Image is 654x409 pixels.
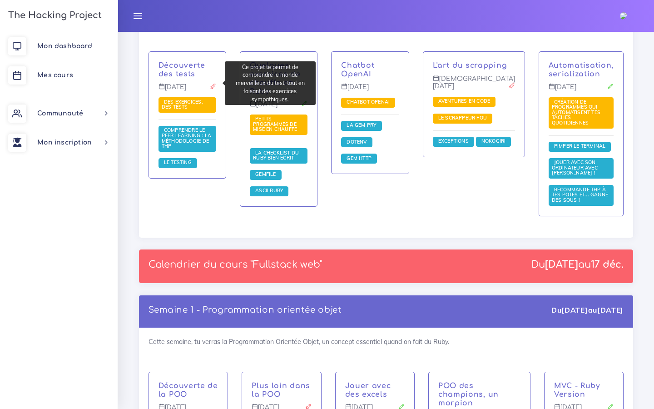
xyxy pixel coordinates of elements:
[545,259,578,270] strong: [DATE]
[551,305,624,315] div: Du au
[37,139,92,146] span: Mon inscription
[438,382,499,407] a: POO des champions, un morpion
[344,99,392,105] a: Chatbot OpenAI
[159,61,205,78] a: Découverte des tests
[162,160,194,166] a: Le testing
[253,150,299,161] a: La checklist du Ruby bien écrit
[37,110,83,117] span: Communauté
[344,122,378,128] span: La gem PRY
[162,159,194,165] span: Le testing
[253,171,278,177] span: Gemfile
[344,155,374,161] span: Gem HTTP
[5,10,102,20] h3: The Hacking Project
[341,61,374,78] a: Chatbot OpenAI
[225,61,316,105] div: Ce projet te permet de comprendre le monde merveilleux du test, tout en faisant des exercices sym...
[597,305,624,314] strong: [DATE]
[552,160,598,176] a: Jouer avec son ordinateur avec [PERSON_NAME] !
[37,72,73,79] span: Mes cours
[552,99,600,126] a: Création de programmes qui automatisent tes tâches quotidiennes
[433,61,507,70] a: L'art du scrapping
[433,75,515,97] p: [DEMOGRAPHIC_DATA][DATE]
[344,122,378,129] a: La gem PRY
[620,12,627,20] img: ebpqfojrb5gtx9aihydm.jpg
[253,115,299,132] span: Petits programmes de mise en chauffe
[479,138,508,145] a: Nokogiri
[549,83,614,98] p: [DATE]
[162,99,203,110] a: Des exercices, des tests
[253,188,285,194] a: ASCII Ruby
[436,138,471,145] a: Exceptions
[436,98,493,105] a: Aventures en code
[253,116,299,133] a: Petits programmes de mise en chauffe
[253,171,278,178] a: Gemfile
[149,259,322,270] p: Calendrier du cours "Fullstack web"
[253,187,285,194] span: ASCII Ruby
[149,305,342,314] a: Semaine 1 - Programmation orientée objet
[554,382,600,399] a: MVC - Ruby Version
[345,382,391,399] a: Jouer avec des excels
[159,83,216,98] p: [DATE]
[591,259,624,270] strong: 17 déc.
[37,43,92,50] span: Mon dashboard
[561,305,588,314] strong: [DATE]
[552,186,608,203] a: Recommande THP à tes potes et... gagne des sous !
[344,139,369,145] a: Dotenv
[162,127,212,150] a: Comprendre le peer learning : la méthodologie de THP
[344,155,374,162] a: Gem HTTP
[549,61,614,78] a: Automatisation, serialization
[531,259,624,270] div: Du au
[250,100,307,115] p: [DATE]
[552,143,608,150] a: Pimper le terminal
[252,382,310,399] a: Plus loin dans la POO
[436,115,489,121] a: Le scrappeur fou
[159,382,218,399] a: Découverte de la POO
[341,83,399,98] p: [DATE]
[436,98,493,104] span: Aventures en code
